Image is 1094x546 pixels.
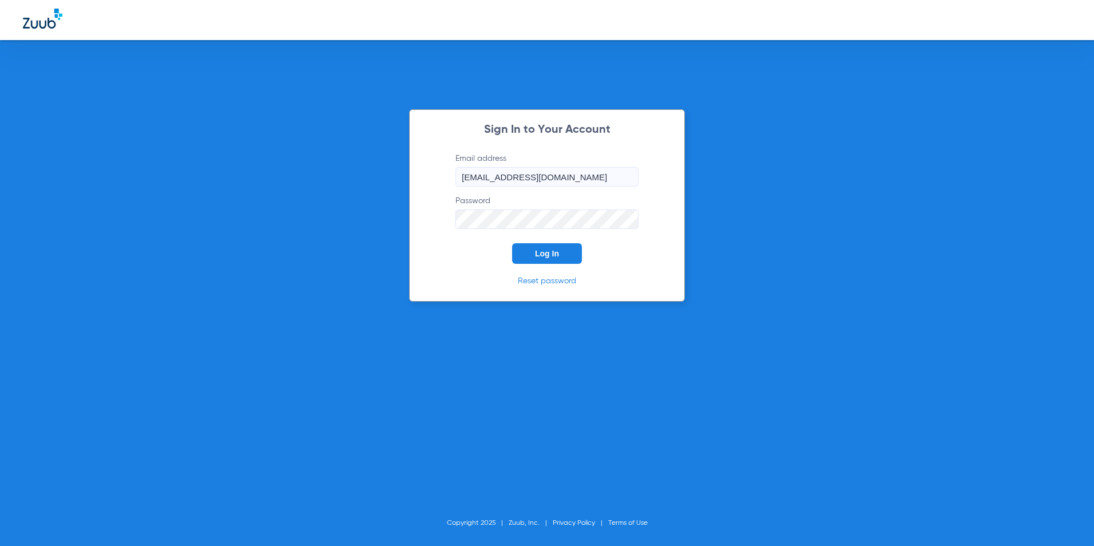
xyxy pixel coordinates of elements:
[535,249,559,258] span: Log In
[512,243,582,264] button: Log In
[608,520,648,527] a: Terms of Use
[509,517,553,529] li: Zuub, Inc.
[455,167,639,187] input: Email address
[455,153,639,187] label: Email address
[23,9,62,29] img: Zuub Logo
[518,277,576,285] a: Reset password
[438,124,656,136] h2: Sign In to Your Account
[455,209,639,229] input: Password
[447,517,509,529] li: Copyright 2025
[553,520,595,527] a: Privacy Policy
[455,195,639,229] label: Password
[1037,491,1094,546] iframe: Chat Widget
